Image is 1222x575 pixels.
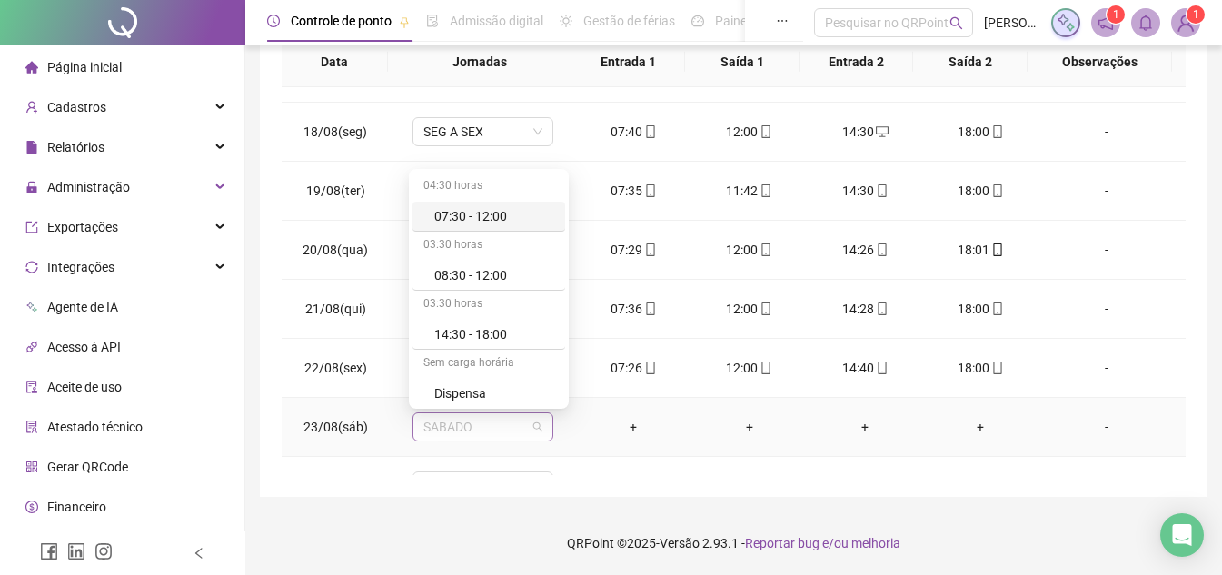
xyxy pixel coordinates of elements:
[304,361,367,375] span: 22/08(sex)
[874,362,889,374] span: mobile
[25,501,38,513] span: dollar
[434,324,554,344] div: 14:30 - 18:00
[423,472,542,500] span: DISPENSA
[47,220,118,234] span: Exportações
[388,37,571,87] th: Jornadas
[282,37,388,87] th: Data
[193,547,205,560] span: left
[303,420,368,434] span: 23/08(sáb)
[660,536,700,550] span: Versão
[591,417,677,437] div: +
[685,37,799,87] th: Saída 1
[938,240,1024,260] div: 18:01
[938,417,1024,437] div: +
[306,183,365,198] span: 19/08(ter)
[267,15,280,27] span: clock-circle
[47,420,143,434] span: Atestado técnico
[423,413,542,441] span: SABADO
[1113,8,1119,21] span: 1
[691,15,704,27] span: dashboard
[245,511,1222,575] footer: QRPoint © 2025 - 2.93.1 -
[591,358,677,378] div: 07:26
[874,184,889,197] span: mobile
[1160,513,1204,557] div: Open Intercom Messenger
[874,243,889,256] span: mobile
[989,184,1004,197] span: mobile
[591,122,677,142] div: 07:40
[25,381,38,393] span: audit
[874,125,889,138] span: desktop
[47,500,106,514] span: Financeiro
[642,125,657,138] span: mobile
[1053,181,1160,201] div: -
[47,460,128,474] span: Gerar QRCode
[67,542,85,560] span: linkedin
[706,122,792,142] div: 12:00
[1172,9,1199,36] img: 37371
[706,358,792,378] div: 12:00
[47,380,122,394] span: Aceite de uso
[450,14,543,28] span: Admissão digital
[303,124,367,139] span: 18/08(seg)
[1107,5,1125,24] sup: 1
[412,232,565,261] div: 03:30 horas
[25,341,38,353] span: api
[583,14,675,28] span: Gestão de férias
[47,300,118,314] span: Agente de IA
[1053,358,1160,378] div: -
[1042,52,1157,72] span: Observações
[412,202,565,232] div: 07:30 - 12:00
[758,362,772,374] span: mobile
[434,383,554,403] div: Dispensa
[989,125,1004,138] span: mobile
[821,181,908,201] div: 14:30
[25,461,38,473] span: qrcode
[591,299,677,319] div: 07:36
[412,291,565,320] div: 03:30 horas
[1193,8,1199,21] span: 1
[591,240,677,260] div: 07:29
[938,299,1024,319] div: 18:00
[399,16,410,27] span: pushpin
[938,181,1024,201] div: 18:00
[305,302,366,316] span: 21/08(qui)
[776,15,789,27] span: ellipsis
[706,240,792,260] div: 12:00
[989,362,1004,374] span: mobile
[25,141,38,154] span: file
[758,302,772,315] span: mobile
[1056,13,1076,33] img: sparkle-icon.fc2bf0ac1784a2077858766a79e2daf3.svg
[938,358,1024,378] div: 18:00
[758,184,772,197] span: mobile
[412,173,565,202] div: 04:30 horas
[938,122,1024,142] div: 18:00
[47,140,104,154] span: Relatórios
[642,362,657,374] span: mobile
[1053,299,1160,319] div: -
[47,340,121,354] span: Acesso à API
[745,536,900,550] span: Reportar bug e/ou melhoria
[291,14,392,28] span: Controle de ponto
[25,221,38,233] span: export
[1053,240,1160,260] div: -
[1138,15,1154,31] span: bell
[1187,5,1205,24] sup: Atualize o seu contato no menu Meus Dados
[47,260,114,274] span: Integrações
[821,417,908,437] div: +
[412,261,565,291] div: 08:30 - 12:00
[412,320,565,350] div: 14:30 - 18:00
[412,350,565,379] div: Sem carga horária
[642,302,657,315] span: mobile
[25,261,38,273] span: sync
[47,60,122,74] span: Página inicial
[25,101,38,114] span: user-add
[642,243,657,256] span: mobile
[821,358,908,378] div: 14:40
[434,206,554,226] div: 07:30 - 12:00
[25,61,38,74] span: home
[758,125,772,138] span: mobile
[94,542,113,560] span: instagram
[47,180,130,194] span: Administração
[25,421,38,433] span: solution
[821,240,908,260] div: 14:26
